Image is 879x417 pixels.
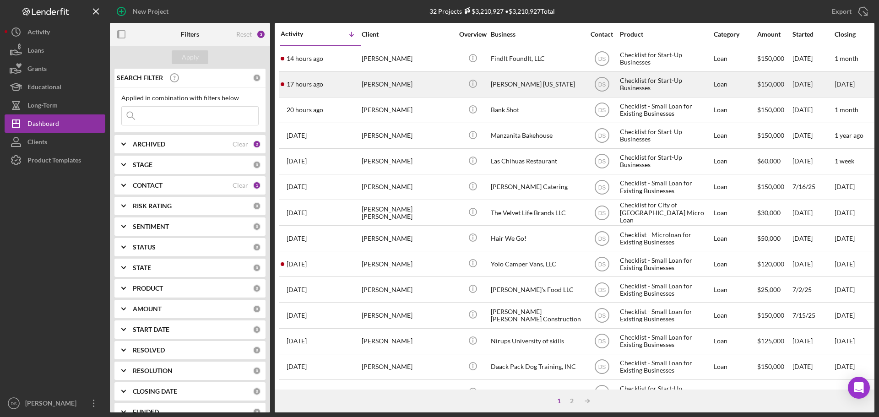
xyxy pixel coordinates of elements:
div: The Velvet Life Brands LLC [491,200,582,225]
div: Loan [714,98,756,122]
div: Open Intercom Messenger [848,377,870,399]
div: Clear [233,141,248,148]
text: DS [598,235,606,242]
div: 0 [253,74,261,82]
b: Filters [181,31,199,38]
div: FindIt FoundIt, LLC [491,47,582,71]
div: [PERSON_NAME] [362,380,453,405]
time: [DATE] [835,311,855,319]
div: Las Chihuas Restaurant [491,149,582,173]
a: Product Templates [5,151,105,169]
div: Checklist - Small Loan for Existing Businesses [620,277,711,302]
div: Loan [714,303,756,327]
time: 1 week [835,157,854,165]
time: [DATE] [835,363,855,370]
div: 0 [253,367,261,375]
time: 2025-06-30 05:14 [287,389,307,396]
div: Activity [27,23,50,43]
div: 0 [253,161,261,169]
div: [DATE] [792,124,834,148]
text: DS [598,56,606,62]
div: Category [714,31,756,38]
div: 0 [253,222,261,231]
div: [PERSON_NAME] [362,98,453,122]
text: DS [598,390,606,396]
div: 0 [253,284,261,292]
div: [PERSON_NAME] [362,47,453,71]
button: DS[PERSON_NAME] [5,394,105,412]
div: Checklist - Microloan for Existing Businesses [620,226,711,250]
div: [PERSON_NAME] [362,124,453,148]
text: DS [598,81,606,88]
time: [DATE] [835,234,855,242]
div: 0 [253,325,261,334]
b: PRODUCT [133,285,163,292]
div: Checklist for Start-Up Businesses [620,124,711,148]
div: [PERSON_NAME] [US_STATE] [491,72,582,97]
div: Checklist - Small Loan for Existing Businesses [620,303,711,327]
div: Loans [27,41,44,62]
div: Checklist for Start-Up Businesses [620,380,711,405]
div: 7/2/25 [792,277,834,302]
time: [DATE] [835,183,855,190]
div: Loan [714,380,756,405]
text: DS [598,184,606,190]
text: DS [598,107,606,114]
time: 2025-09-10 22:50 [287,81,323,88]
div: [PERSON_NAME] Catering [491,175,582,199]
div: Activity [281,30,321,38]
button: Grants [5,60,105,78]
div: $50,000 [757,226,792,250]
div: Dashboard [27,114,59,135]
time: 1 month [835,54,858,62]
div: Checklist for Start-Up Businesses [620,72,711,97]
span: $150,000 [757,388,784,396]
div: Checklist - Small Loan for Existing Businesses [620,98,711,122]
span: $150,000 [757,183,784,190]
div: [DATE] [792,226,834,250]
b: CLOSING DATE [133,388,177,395]
div: [DATE] [792,329,834,353]
div: Hair We Go! [491,226,582,250]
div: [PERSON_NAME] [362,149,453,173]
div: Product [620,31,711,38]
div: [PERSON_NAME] [362,355,453,379]
div: Loan [714,72,756,97]
text: DS [598,338,606,345]
button: Loans [5,41,105,60]
div: Client [362,31,453,38]
button: Apply [172,50,208,64]
time: 1 year ago [835,131,863,139]
div: [PERSON_NAME] [362,252,453,276]
time: 2025-07-13 17:55 [287,337,307,345]
div: 0 [253,264,261,272]
div: [PERSON_NAME] [362,226,453,250]
b: RISK RATING [133,202,172,210]
div: Reset [236,31,252,38]
button: Activity [5,23,105,41]
span: $120,000 [757,260,784,268]
div: Yolo Camper Vans, LLC [491,252,582,276]
div: Grants [27,60,47,80]
div: [DATE] [792,98,834,122]
text: DS [598,133,606,139]
b: CONTACT [133,182,163,189]
div: Loan [714,329,756,353]
div: [PERSON_NAME] [PERSON_NAME] [362,200,453,225]
div: 3 [256,30,266,39]
div: Manzanita Bakehouse [491,124,582,148]
div: $150,000 [757,355,792,379]
div: Nirups University of skills [491,329,582,353]
div: Loan [714,149,756,173]
div: Long-Term [27,96,58,117]
b: FUNDED [133,408,159,416]
div: Loan [714,124,756,148]
div: Bank Shot [491,98,582,122]
div: [PERSON_NAME] [362,72,453,97]
div: Loan [714,175,756,199]
button: Dashboard [5,114,105,133]
div: Export [832,2,852,21]
div: Amount [757,31,792,38]
b: AMOUNT [133,305,162,313]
